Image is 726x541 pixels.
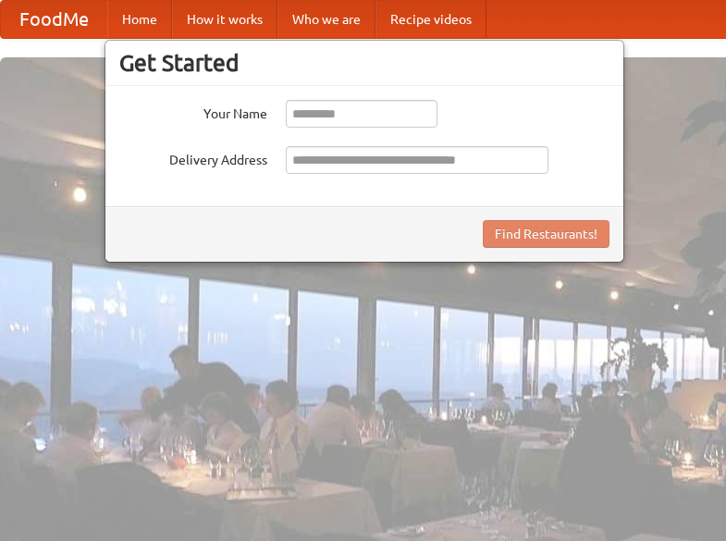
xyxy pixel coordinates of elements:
[119,146,267,169] label: Delivery Address
[172,1,277,38] a: How it works
[483,220,609,248] button: Find Restaurants!
[119,100,267,123] label: Your Name
[119,49,609,77] h3: Get Started
[107,1,172,38] a: Home
[1,1,107,38] a: FoodMe
[277,1,375,38] a: Who we are
[375,1,486,38] a: Recipe videos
